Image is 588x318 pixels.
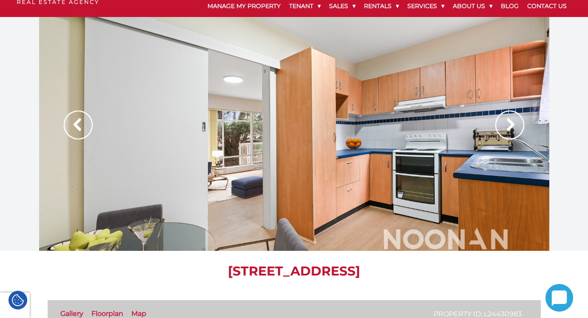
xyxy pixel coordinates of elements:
img: Arrow slider [64,111,93,139]
a: Floorplan [91,309,123,318]
a: Map [131,309,146,318]
h1: [STREET_ADDRESS] [48,264,541,279]
div: Cookie Settings [9,291,27,309]
a: Gallery [60,309,83,318]
img: Arrow slider [495,111,524,139]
